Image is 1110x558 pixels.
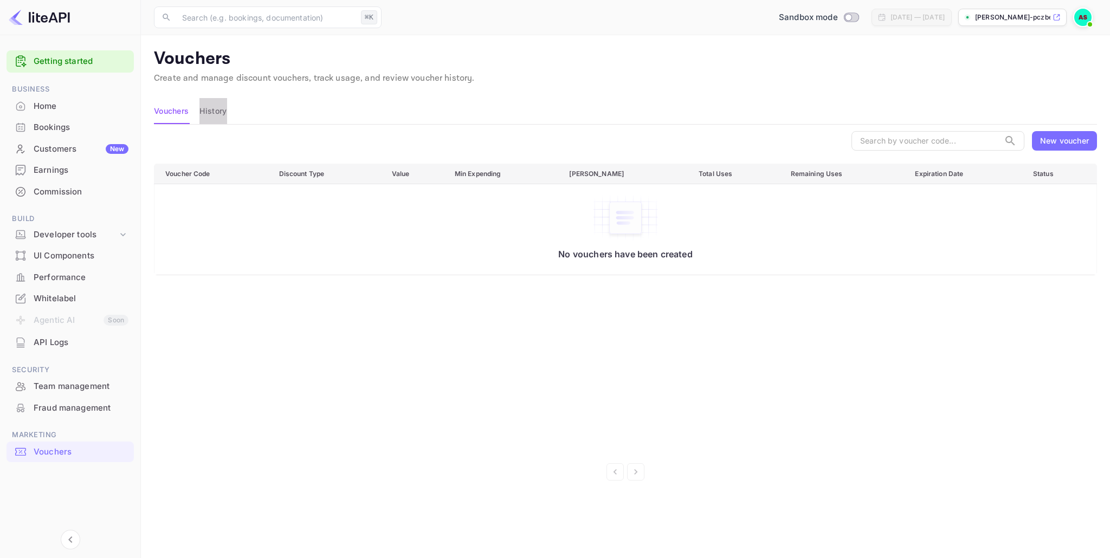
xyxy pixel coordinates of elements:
span: Sandbox mode [779,11,838,24]
div: Developer tools [34,229,118,241]
img: No vouchers have been created [593,195,658,241]
div: Performance [34,271,128,284]
div: UI Components [7,245,134,267]
p: Create and manage discount vouchers, track usage, and review voucher history. [154,72,1097,85]
th: [PERSON_NAME] [560,164,690,184]
div: Commission [7,181,134,203]
a: Commission [7,181,134,202]
div: API Logs [34,336,128,349]
span: Build [7,213,134,225]
div: New voucher [1040,135,1089,146]
div: New [106,144,128,154]
div: Fraud management [34,402,128,414]
div: Performance [7,267,134,288]
div: Earnings [7,160,134,181]
th: Total Uses [690,164,782,184]
img: LiteAPI logo [9,9,70,26]
div: Fraud management [7,398,134,419]
th: Status [1024,164,1097,184]
div: Developer tools [7,225,134,244]
a: Fraud management [7,398,134,418]
a: API Logs [7,332,134,352]
button: History [199,98,227,124]
div: Switch to Production mode [775,11,863,24]
div: [DATE] — [DATE] [890,12,945,22]
div: Whitelabel [7,288,134,309]
a: Home [7,96,134,116]
p: [PERSON_NAME]-pczbe... [975,12,1050,22]
button: Collapse navigation [61,530,80,549]
a: Bookings [7,117,134,137]
div: Home [34,100,128,113]
div: Customers [34,143,128,155]
a: Earnings [7,160,134,180]
span: Security [7,364,134,376]
button: Vouchers [154,98,189,124]
div: CustomersNew [7,139,134,160]
th: Voucher Code [154,164,270,184]
th: Value [383,164,446,184]
input: Search (e.g. bookings, documentation) [176,7,357,28]
th: Expiration Date [906,164,1024,184]
p: Vouchers [154,48,1097,70]
div: Home [7,96,134,117]
a: CustomersNew [7,139,134,159]
span: Business [7,83,134,95]
div: Bookings [7,117,134,138]
div: Vouchers [34,446,128,458]
a: Getting started [34,55,128,68]
p: No vouchers have been created [165,249,1086,259]
div: Earnings [34,164,128,177]
th: Min Expending [446,164,561,184]
div: Bookings [34,121,128,134]
th: Remaining Uses [782,164,907,184]
a: Vouchers [7,442,134,462]
nav: pagination navigation [154,463,1097,481]
img: Andreas Stefanis [1074,9,1092,26]
span: Marketing [7,429,134,441]
div: UI Components [34,250,128,262]
div: ⌘K [361,10,377,24]
div: Team management [7,376,134,397]
a: UI Components [7,245,134,265]
th: Discount Type [270,164,383,184]
div: Vouchers [7,442,134,463]
div: Commission [34,186,128,198]
div: Getting started [7,50,134,73]
input: Search by voucher code... [851,131,999,151]
div: Whitelabel [34,293,128,305]
div: Team management [34,380,128,393]
div: API Logs [7,332,134,353]
a: Performance [7,267,134,287]
a: Whitelabel [7,288,134,308]
a: Team management [7,376,134,396]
